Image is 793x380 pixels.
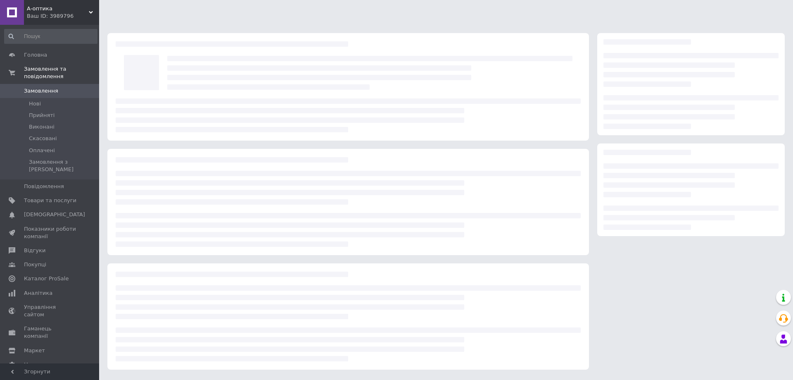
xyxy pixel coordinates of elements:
[29,147,55,154] span: Оплачені
[24,261,46,268] span: Покупці
[24,247,45,254] span: Відгуки
[24,197,76,204] span: Товари та послуги
[24,211,85,218] span: [DEMOGRAPHIC_DATA]
[29,112,55,119] span: Прийняті
[24,51,47,59] span: Головна
[24,347,45,354] span: Маркет
[27,5,89,12] span: А-оптика
[24,275,69,282] span: Каталог ProSale
[4,29,97,44] input: Пошук
[24,361,66,368] span: Налаштування
[27,12,99,20] div: Ваш ID: 3989796
[24,304,76,318] span: Управління сайтом
[24,225,76,240] span: Показники роботи компанії
[24,289,52,297] span: Аналітика
[24,183,64,190] span: Повідомлення
[29,123,55,131] span: Виконані
[24,325,76,340] span: Гаманець компанії
[29,135,57,142] span: Скасовані
[29,100,41,108] span: Нові
[29,158,97,173] span: Замовлення з [PERSON_NAME]
[24,65,99,80] span: Замовлення та повідомлення
[24,87,58,95] span: Замовлення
